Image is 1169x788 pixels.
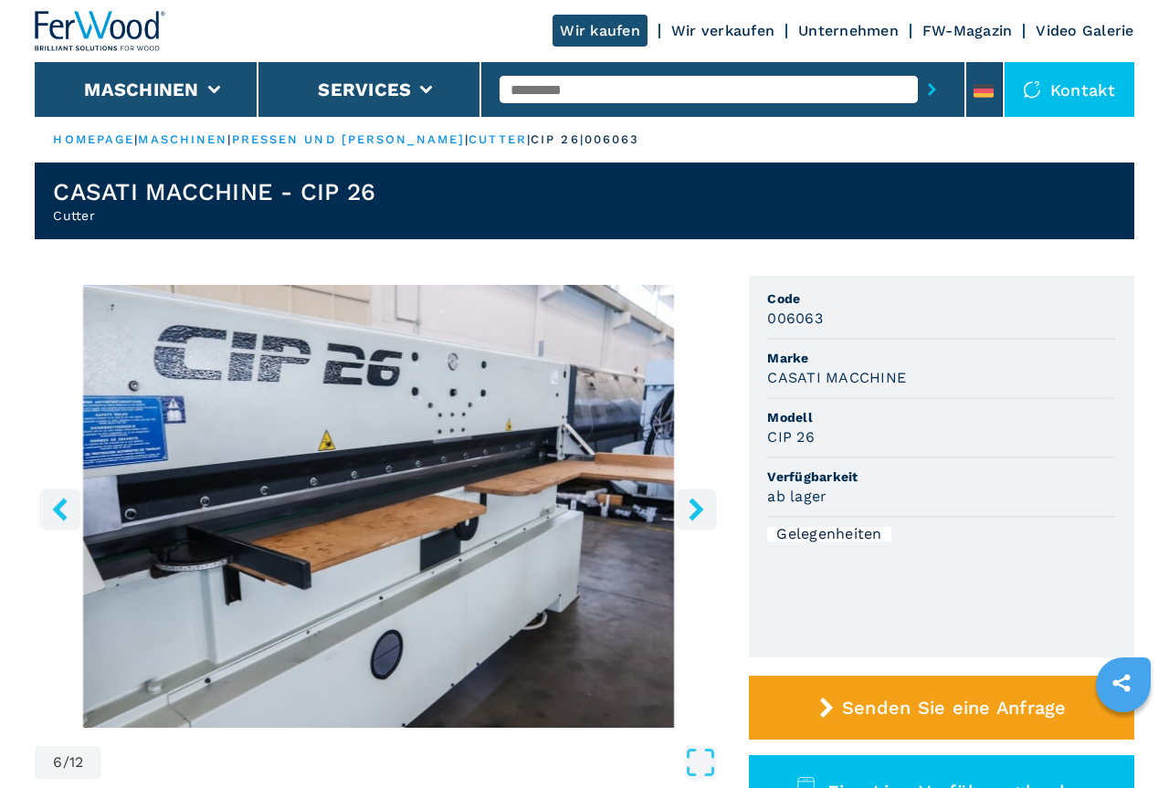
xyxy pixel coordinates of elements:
[39,489,80,530] button: left-button
[227,132,231,146] span: |
[767,408,1115,426] span: Modell
[767,308,823,329] h3: 006063
[531,131,584,148] p: cip 26 |
[1091,706,1155,774] iframe: Chat
[106,746,717,779] button: Open Fullscreen
[35,285,721,728] img: Cutter CASATI MACCHINE CIP 26
[232,132,466,146] a: pressen und [PERSON_NAME]
[767,349,1115,367] span: Marke
[584,131,640,148] p: 006063
[1036,22,1133,39] a: Video Galerie
[767,527,890,541] div: Gelegenheiten
[35,11,166,51] img: Ferwood
[553,15,648,47] a: Wir kaufen
[53,177,375,206] h1: CASATI MACCHINE - CIP 26
[53,132,134,146] a: HOMEPAGE
[842,697,1067,719] span: Senden Sie eine Anfrage
[469,132,527,146] a: cutter
[798,22,899,39] a: Unternehmen
[63,755,69,770] span: /
[767,367,906,388] h3: CASATI MACCHINE
[84,79,198,100] button: Maschinen
[1023,80,1041,99] img: Kontakt
[318,79,411,100] button: Services
[922,22,1013,39] a: FW-Magazin
[35,285,721,728] div: Go to Slide 6
[749,676,1133,740] button: Senden Sie eine Anfrage
[767,426,815,447] h3: CIP 26
[53,206,375,225] h2: Cutter
[767,289,1115,308] span: Code
[767,468,1115,486] span: Verfügbarkeit
[676,489,717,530] button: right-button
[465,132,469,146] span: |
[138,132,227,146] a: maschinen
[671,22,774,39] a: Wir verkaufen
[527,132,531,146] span: |
[134,132,138,146] span: |
[918,68,946,110] button: submit-button
[1099,660,1144,706] a: sharethis
[69,755,84,770] span: 12
[53,755,62,770] span: 6
[1005,62,1134,117] div: Kontakt
[767,486,827,507] h3: ab lager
